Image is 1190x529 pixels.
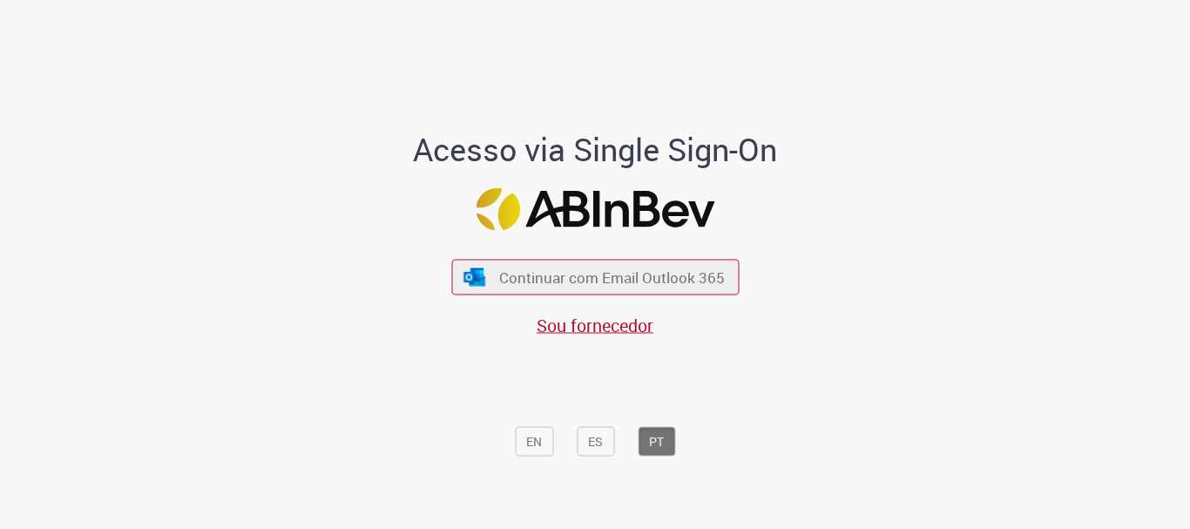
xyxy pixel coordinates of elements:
a: Sou fornecedor [537,314,653,337]
button: ES [577,427,614,457]
img: ícone Azure/Microsoft 360 [463,268,487,286]
h1: Acesso via Single Sign-On [354,132,837,167]
button: PT [638,427,675,457]
button: EN [515,427,553,457]
img: Logo ABInBev [476,188,714,231]
span: Continuar com Email Outlook 365 [499,268,725,288]
button: ícone Azure/Microsoft 360 Continuar com Email Outlook 365 [451,260,739,295]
